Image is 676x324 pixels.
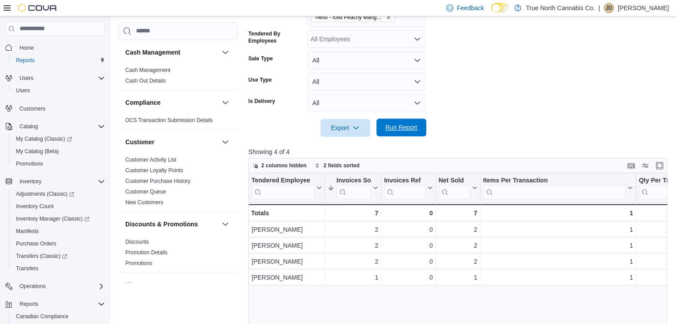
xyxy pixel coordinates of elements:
div: 7 [328,208,378,218]
button: Catalog [2,120,108,133]
button: Home [2,41,108,54]
span: Cash Out Details [125,77,166,84]
div: 1 [483,240,633,251]
div: [PERSON_NAME] [252,240,322,251]
a: Purchase Orders [12,238,60,249]
a: Customer Activity List [125,157,176,163]
div: Jessica Devereux [604,3,614,13]
button: Invoices Sold [328,176,378,199]
span: Catalog [20,123,38,130]
span: Transfers (Classic) [12,251,105,261]
span: Promotions [16,160,43,167]
span: Customer Queue [125,188,166,195]
span: Home [16,42,105,53]
div: Totals [251,208,322,218]
a: Transfers (Classic) [12,251,71,261]
button: Finance [220,280,231,290]
span: Users [16,73,105,83]
button: Cash Management [220,47,231,58]
span: My Catalog (Beta) [16,148,59,155]
button: Users [9,84,108,97]
a: Discounts [125,239,149,245]
button: Customer [125,138,218,146]
span: Operations [20,283,46,290]
div: 1 [483,208,633,218]
div: Customer [118,154,238,211]
span: Inventory Count [16,203,54,210]
button: Customer [220,137,231,147]
span: My Catalog (Classic) [12,134,105,144]
button: Customers [2,102,108,115]
button: Items Per Transaction [483,176,633,199]
span: Users [20,75,33,82]
span: Customer Loyalty Points [125,167,183,174]
span: Promotions [12,158,105,169]
span: 2 fields sorted [324,162,360,169]
a: Transfers (Classic) [9,250,108,262]
span: Reports [20,300,38,308]
button: Promotions [9,158,108,170]
div: Items Per Transaction [483,176,626,185]
div: 0 [384,272,432,283]
div: 1 [439,272,477,283]
button: Discounts & Promotions [125,220,218,229]
span: OCS Transaction Submission Details [125,117,213,124]
button: Inventory [2,175,108,188]
button: Canadian Compliance [9,310,108,323]
div: 7 [438,208,477,218]
a: Users [12,85,33,96]
div: Net Sold [438,176,470,199]
span: Canadian Compliance [16,313,68,320]
span: Export [326,119,365,137]
a: New Customers [125,199,163,205]
div: [PERSON_NAME] [252,272,322,283]
div: 1 [483,256,633,267]
a: Customer Queue [125,189,166,195]
label: Tendered By Employees [248,30,304,44]
div: Invoices Sold [336,176,371,185]
span: Customers [16,103,105,114]
span: Purchase Orders [16,240,56,247]
button: Reports [9,54,108,67]
div: 2 [439,256,477,267]
a: Transfers [12,263,42,274]
span: Catalog [16,121,105,132]
button: Operations [2,280,108,292]
span: Inventory Manager (Classic) [16,215,89,222]
p: Showing 4 of 4 [248,147,672,156]
p: | [598,3,600,13]
a: Promotions [12,158,47,169]
span: Purchase Orders [12,238,105,249]
label: Is Delivery [248,98,275,105]
button: Catalog [16,121,41,132]
div: Tendered Employee [252,176,315,199]
span: Promotions [125,260,152,267]
button: 2 columns hidden [249,160,310,171]
span: Manifests [12,226,105,237]
div: Compliance [118,115,238,129]
button: Inventory [16,176,45,187]
button: Operations [16,281,49,292]
a: Canadian Compliance [12,311,72,322]
h3: Compliance [125,98,160,107]
a: Inventory Manager (Classic) [12,213,93,224]
img: Cova [18,4,58,12]
a: OCS Transaction Submission Details [125,117,213,123]
button: All [307,51,426,69]
span: Manifests [16,228,39,235]
button: Enter fullscreen [654,160,665,171]
div: 0 [384,208,432,218]
span: Adjustments (Classic) [12,189,105,199]
a: Adjustments (Classic) [12,189,78,199]
button: Compliance [125,98,218,107]
p: True North Cannabis Co. [526,3,595,13]
button: Manifests [9,225,108,237]
span: My Catalog (Classic) [16,135,72,142]
button: Keyboard shortcuts [626,160,636,171]
div: [PERSON_NAME] [252,256,322,267]
span: Reports [16,299,105,309]
span: Transfers [16,265,38,272]
a: My Catalog (Beta) [12,146,63,157]
a: Home [16,43,37,53]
